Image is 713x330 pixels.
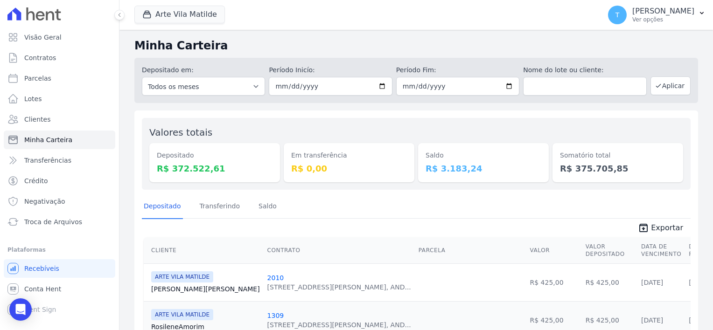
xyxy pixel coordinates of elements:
dt: Somatório total [560,151,676,160]
a: Parcelas [4,69,115,88]
h2: Minha Carteira [134,37,698,54]
button: Arte Vila Matilde [134,6,225,23]
dt: Em transferência [291,151,407,160]
a: 2010 [267,274,284,282]
label: Período Inicío: [269,65,392,75]
a: [DATE] [641,316,663,324]
dd: R$ 375.705,85 [560,162,676,175]
span: Recebíveis [24,264,59,273]
a: [DATE] [689,316,711,324]
div: Open Intercom Messenger [9,298,32,321]
span: Parcelas [24,74,51,83]
a: Negativação [4,192,115,211]
span: ARTE VILA MATILDE [151,309,213,320]
a: Visão Geral [4,28,115,47]
dd: R$ 372.522,61 [157,162,273,175]
div: Plataformas [7,244,112,255]
a: Contratos [4,48,115,67]
th: Contrato [264,237,415,264]
button: T [PERSON_NAME] Ver opções [601,2,713,28]
a: 1309 [267,312,284,319]
td: R$ 425,00 [582,263,637,301]
span: T [615,12,620,18]
span: Troca de Arquivos [24,217,82,227]
dt: Depositado [157,151,273,160]
label: Período Fim: [396,65,519,75]
span: Minha Carteira [24,135,72,144]
a: [PERSON_NAME][PERSON_NAME] [151,284,260,294]
a: Minha Carteira [4,131,115,149]
span: Exportar [651,222,683,234]
div: [STREET_ADDRESS][PERSON_NAME], AND... [267,320,411,330]
th: Parcela [415,237,526,264]
a: [DATE] [641,279,663,286]
label: Nome do lote ou cliente: [523,65,646,75]
label: Valores totais [149,127,212,138]
p: Ver opções [632,16,694,23]
th: Cliente [144,237,264,264]
a: Lotes [4,89,115,108]
th: Valor Depositado [582,237,637,264]
div: [STREET_ADDRESS][PERSON_NAME], AND... [267,282,411,292]
span: Conta Hent [24,284,61,294]
span: Lotes [24,94,42,103]
span: Clientes [24,115,50,124]
span: Contratos [24,53,56,62]
a: Clientes [4,110,115,129]
a: Transferências [4,151,115,170]
span: ARTE VILA MATILDE [151,271,213,282]
span: Transferências [24,156,71,165]
dd: R$ 0,00 [291,162,407,175]
p: [PERSON_NAME] [632,7,694,16]
a: Conta Hent [4,280,115,298]
a: Depositado [142,195,183,219]
button: Aplicar [650,76,691,95]
a: Crédito [4,172,115,190]
a: Troca de Arquivos [4,213,115,231]
a: unarchive Exportar [630,222,691,235]
a: Transferindo [198,195,242,219]
label: Depositado em: [142,66,194,74]
span: Negativação [24,197,65,206]
th: Valor [526,237,581,264]
td: R$ 425,00 [526,263,581,301]
span: Crédito [24,176,48,186]
a: Recebíveis [4,259,115,278]
a: [DATE] [689,279,711,286]
dd: R$ 3.183,24 [426,162,541,175]
dt: Saldo [426,151,541,160]
i: unarchive [638,222,649,234]
span: Visão Geral [24,33,62,42]
th: Data de Vencimento [637,237,685,264]
a: Saldo [257,195,279,219]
